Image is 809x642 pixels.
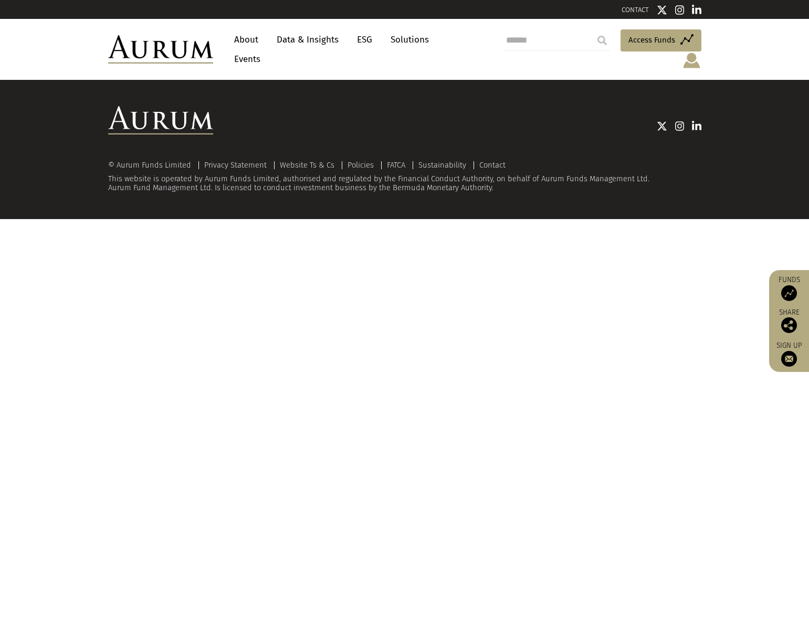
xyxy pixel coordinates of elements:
img: Linkedin icon [692,5,701,15]
div: © Aurum Funds Limited [108,161,196,169]
img: Aurum [108,35,213,64]
a: About [229,30,264,49]
a: CONTACT [622,6,649,14]
a: Data & Insights [271,30,344,49]
a: ESG [352,30,377,49]
a: Access Funds [621,29,701,51]
img: Aurum Logo [108,106,213,134]
a: Sustainability [418,160,466,170]
img: Twitter icon [657,121,667,131]
div: This website is operated by Aurum Funds Limited, authorised and regulated by the Financial Conduc... [108,161,701,193]
img: Instagram icon [675,121,685,131]
a: Events [229,49,260,69]
img: account-icon.svg [682,51,701,69]
span: Access Funds [628,34,675,46]
img: Twitter icon [657,5,667,15]
a: Solutions [385,30,434,49]
img: Instagram icon [675,5,685,15]
input: Submit [592,30,613,51]
a: Contact [479,160,506,170]
a: FATCA [387,160,405,170]
img: Linkedin icon [692,121,701,131]
a: Policies [348,160,374,170]
a: Website Ts & Cs [280,160,334,170]
a: Privacy Statement [204,160,267,170]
